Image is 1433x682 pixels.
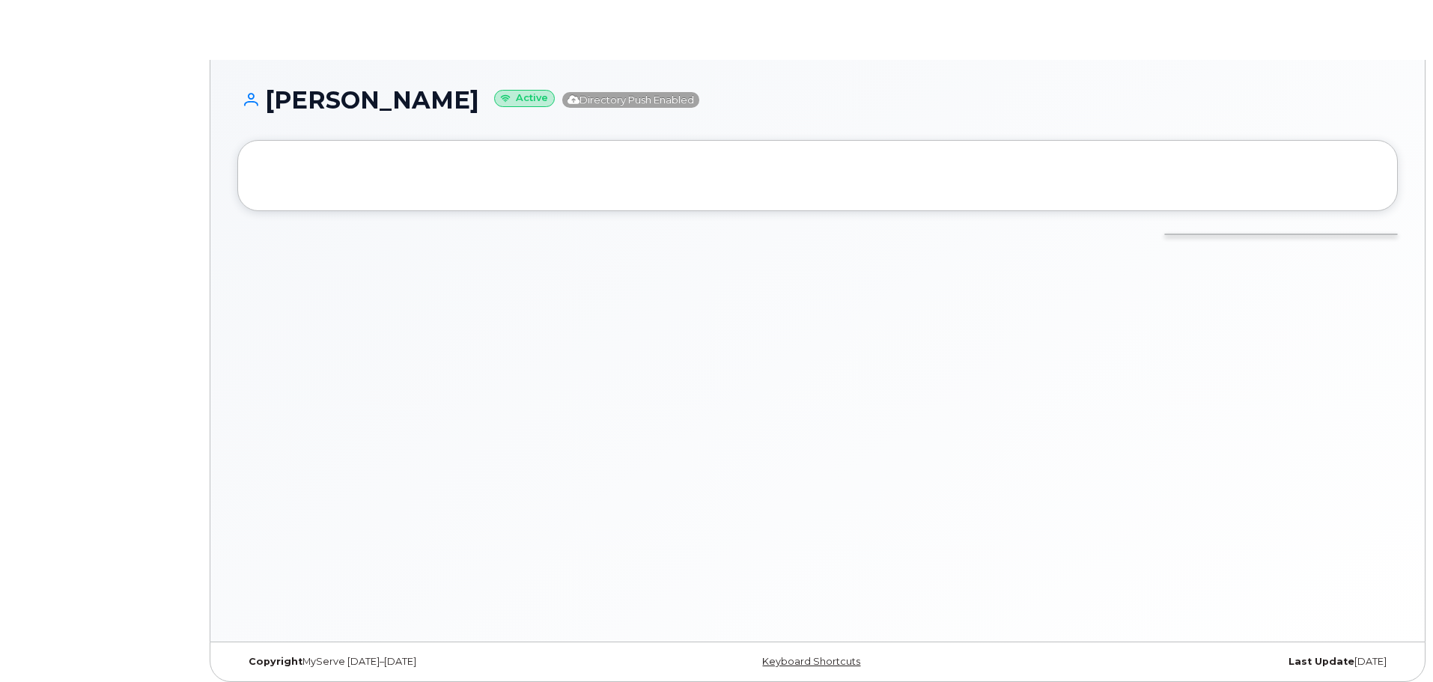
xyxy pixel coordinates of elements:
div: [DATE] [1011,656,1398,668]
a: Keyboard Shortcuts [762,656,860,667]
small: Active [494,90,555,107]
strong: Last Update [1289,656,1354,667]
div: MyServe [DATE]–[DATE] [237,656,624,668]
strong: Copyright [249,656,302,667]
h1: [PERSON_NAME] [237,87,1398,113]
span: Directory Push Enabled [562,92,699,108]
